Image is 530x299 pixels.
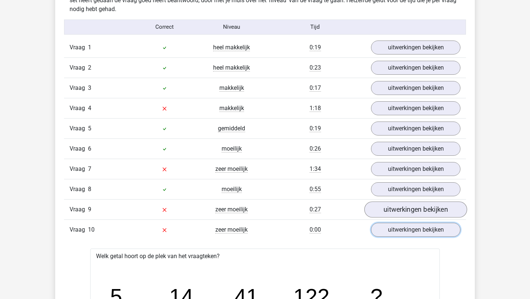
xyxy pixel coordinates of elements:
[219,84,244,92] span: makkelijk
[371,41,460,54] a: uitwerkingen bekijken
[88,64,91,71] span: 2
[265,23,365,31] div: Tijd
[70,63,88,72] span: Vraag
[371,223,460,237] a: uitwerkingen bekijken
[310,64,321,71] span: 0:23
[215,206,248,213] span: zeer moeilijk
[198,23,265,31] div: Niveau
[88,226,95,233] span: 10
[371,142,460,156] a: uitwerkingen bekijken
[88,105,91,112] span: 4
[88,125,91,132] span: 5
[70,225,88,234] span: Vraag
[310,145,321,152] span: 0:26
[70,144,88,153] span: Vraag
[213,64,250,71] span: heel makkelijk
[70,165,88,173] span: Vraag
[371,162,460,176] a: uitwerkingen bekijken
[310,84,321,92] span: 0:17
[310,125,321,132] span: 0:19
[131,23,198,31] div: Correct
[310,186,321,193] span: 0:55
[88,186,91,193] span: 8
[88,145,91,152] span: 6
[364,201,467,218] a: uitwerkingen bekijken
[371,122,460,136] a: uitwerkingen bekijken
[70,104,88,113] span: Vraag
[222,186,242,193] span: moeilijk
[371,61,460,75] a: uitwerkingen bekijken
[371,182,460,196] a: uitwerkingen bekijken
[310,226,321,233] span: 0:00
[215,226,248,233] span: zeer moeilijk
[70,185,88,194] span: Vraag
[70,205,88,214] span: Vraag
[70,84,88,92] span: Vraag
[215,165,248,173] span: zeer moeilijk
[88,206,91,213] span: 9
[88,165,91,172] span: 7
[213,44,250,51] span: heel makkelijk
[218,125,245,132] span: gemiddeld
[371,101,460,115] a: uitwerkingen bekijken
[70,43,88,52] span: Vraag
[222,145,242,152] span: moeilijk
[88,44,91,51] span: 1
[70,124,88,133] span: Vraag
[88,84,91,91] span: 3
[310,105,321,112] span: 1:18
[371,81,460,95] a: uitwerkingen bekijken
[310,206,321,213] span: 0:27
[310,44,321,51] span: 0:19
[219,105,244,112] span: makkelijk
[310,165,321,173] span: 1:34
